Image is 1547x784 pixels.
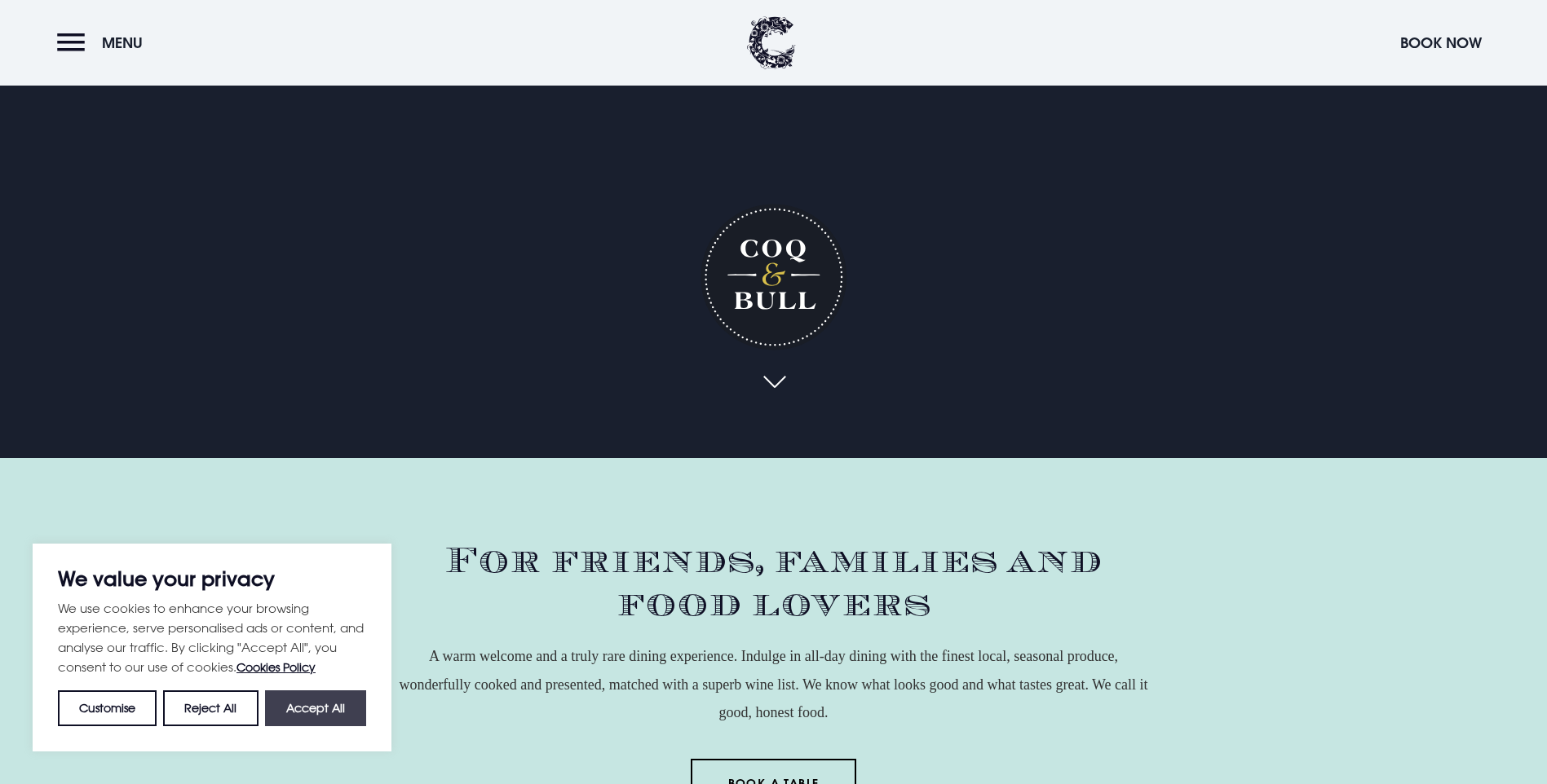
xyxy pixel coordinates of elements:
p: A warm welcome and a truly rare dining experience. Indulge in all-day dining with the finest loca... [399,642,1149,726]
h1: Coq & Bull [701,204,846,350]
p: We value your privacy [58,569,366,588]
button: Menu [57,25,151,60]
button: Accept All [265,690,366,726]
button: Book Now [1392,25,1490,60]
div: We value your privacy [33,544,391,751]
h2: For friends, families and food lovers [399,540,1149,626]
span: Menu [102,33,143,52]
a: Cookies Policy [236,660,316,674]
p: We use cookies to enhance your browsing experience, serve personalised ads or content, and analys... [58,598,366,677]
button: Customise [58,690,157,726]
button: Reject All [163,690,258,726]
img: Clandeboye Lodge [747,16,796,69]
